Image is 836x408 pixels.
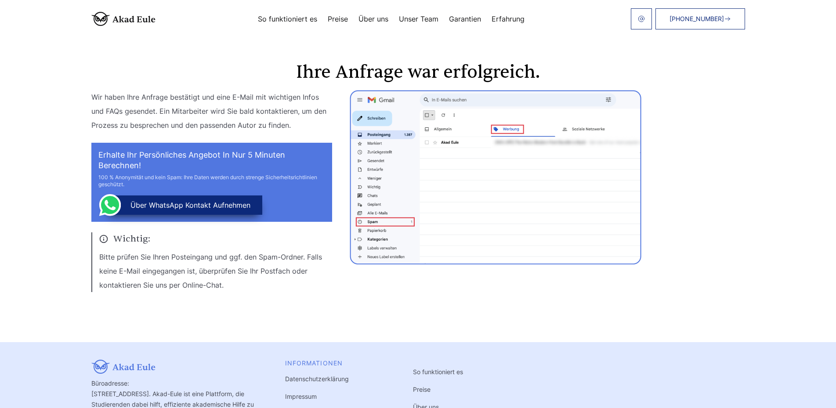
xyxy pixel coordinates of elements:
a: [PHONE_NUMBER] [655,8,745,29]
a: Datenschutzerklärung [285,375,349,383]
a: Impressum [285,393,317,400]
a: Über uns [358,15,388,22]
img: thanks [350,90,641,264]
img: logo [91,12,156,26]
h1: Ihre Anfrage war erfolgreich. [91,64,745,81]
a: Preise [413,386,431,393]
img: email [638,15,645,22]
a: Unser Team [399,15,438,22]
span: Wichtig: [99,232,332,246]
p: Wir haben Ihre Anfrage bestätigt und eine E-Mail mit wichtigen Infos und FAQs gesendet. Ein Mitar... [91,90,332,132]
a: So funktioniert es [413,368,463,376]
a: Preise [328,15,348,22]
p: Bitte prüfen Sie Ihren Posteingang und ggf. den Spam-Ordner. Falls keine E-Mail eingegangen ist, ... [99,250,332,292]
span: [PHONE_NUMBER] [670,15,724,22]
h2: Erhalte Ihr persönliches Angebot in nur 5 Minuten berechnen! [98,150,325,171]
a: So funktioniert es [258,15,317,22]
div: 100 % Anonymität und kein Spam: Ihre Daten werden durch strenge Sicherheitsrichtlinien geschützt. [98,174,325,188]
div: INFORMATIONEN [285,360,388,367]
a: Garantien [449,15,481,22]
button: über WhatsApp Kontakt aufnehmen [105,195,262,215]
a: Erfahrung [492,15,525,22]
